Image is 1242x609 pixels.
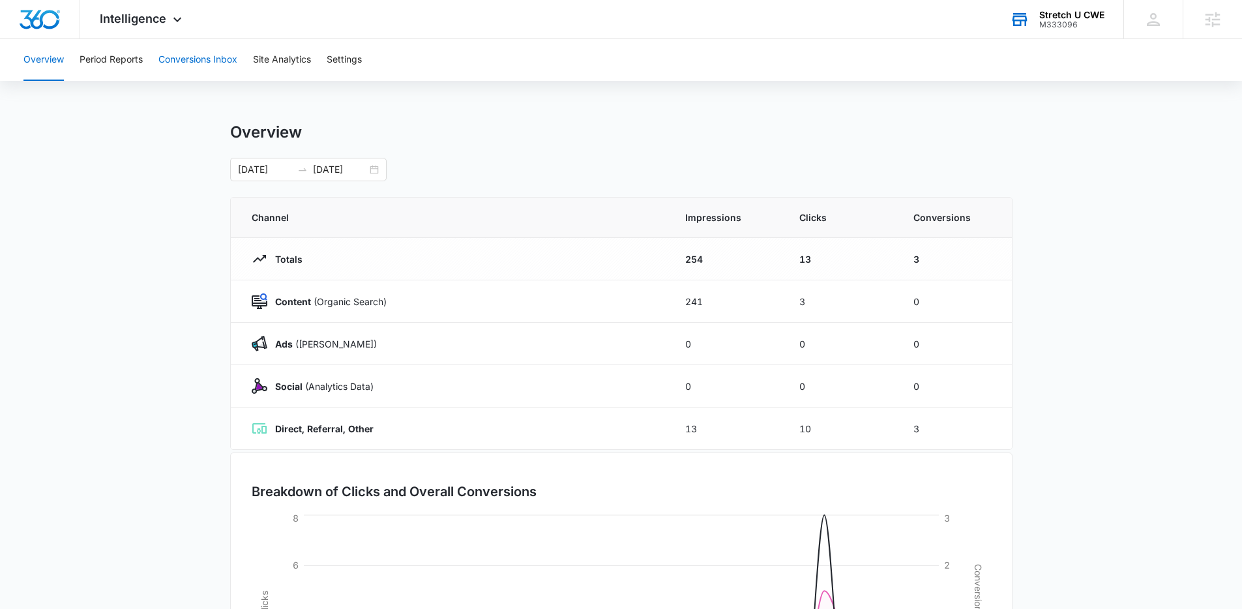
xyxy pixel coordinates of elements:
td: 0 [898,280,1012,323]
td: 0 [898,365,1012,408]
td: 10 [784,408,898,450]
strong: Ads [275,338,293,349]
img: Social [252,378,267,394]
button: Site Analytics [253,39,311,81]
span: Intelligence [100,12,166,25]
strong: Direct, Referral, Other [275,423,374,434]
td: 241 [670,280,784,323]
img: Ads [252,336,267,351]
div: account id [1039,20,1104,29]
tspan: 8 [293,512,299,524]
td: 254 [670,238,784,280]
span: Conversions [913,211,991,224]
p: (Organic Search) [267,295,387,308]
button: Settings [327,39,362,81]
p: (Analytics Data) [267,379,374,393]
span: Impressions [685,211,768,224]
h3: Breakdown of Clicks and Overall Conversions [252,482,537,501]
button: Period Reports [80,39,143,81]
button: Overview [23,39,64,81]
td: 0 [784,365,898,408]
h1: Overview [230,123,302,142]
td: 0 [670,323,784,365]
input: End date [313,162,367,177]
span: swap-right [297,164,308,175]
div: account name [1039,10,1104,20]
td: 13 [670,408,784,450]
span: to [297,164,308,175]
td: 3 [784,280,898,323]
input: Start date [238,162,292,177]
span: Channel [252,211,654,224]
td: 3 [898,238,1012,280]
strong: Content [275,296,311,307]
p: ([PERSON_NAME]) [267,337,377,351]
span: Clicks [799,211,882,224]
td: 0 [670,365,784,408]
td: 0 [898,323,1012,365]
img: Content [252,293,267,309]
tspan: 6 [293,559,299,571]
p: Totals [267,252,303,266]
td: 3 [898,408,1012,450]
tspan: 3 [944,512,950,524]
td: 0 [784,323,898,365]
tspan: 2 [944,559,950,571]
td: 13 [784,238,898,280]
button: Conversions Inbox [158,39,237,81]
strong: Social [275,381,303,392]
